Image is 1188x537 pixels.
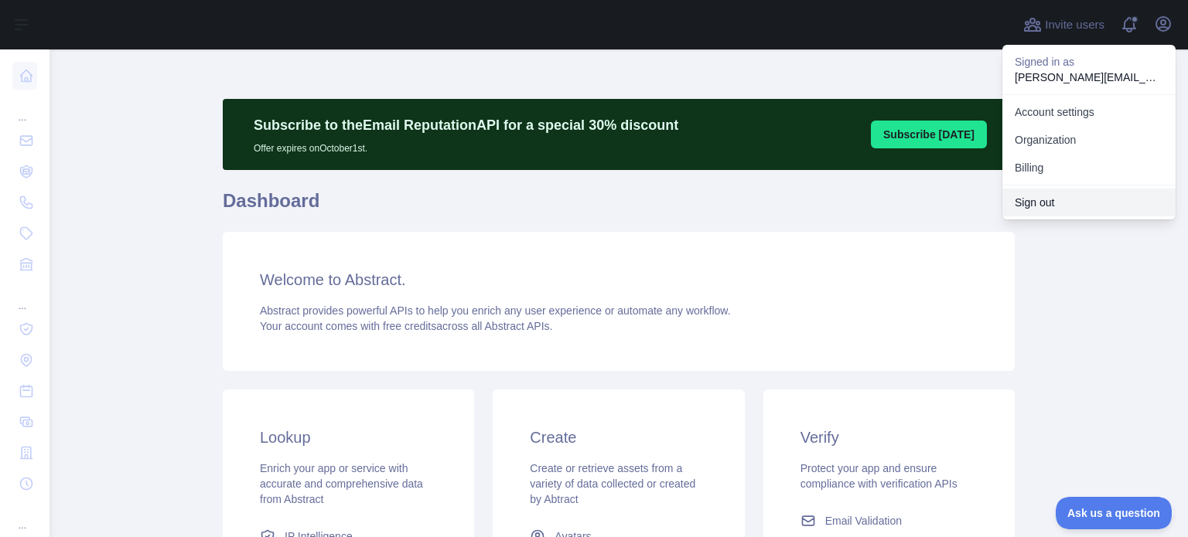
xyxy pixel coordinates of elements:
div: ... [12,501,37,532]
span: Your account comes with across all Abstract APIs. [260,320,552,332]
span: free credits [383,320,436,332]
span: Protect your app and ensure compliance with verification APIs [801,462,958,490]
h3: Welcome to Abstract. [260,269,978,291]
div: ... [12,281,37,312]
p: Signed in as [1015,54,1163,70]
span: Create or retrieve assets from a variety of data collected or created by Abtract [530,462,695,505]
p: [PERSON_NAME][EMAIL_ADDRESS][DOMAIN_NAME] [1015,70,1163,85]
div: ... [12,93,37,124]
h3: Create [530,427,707,448]
button: Invite users [1020,12,1108,37]
h3: Lookup [260,427,437,448]
a: Account settings [1002,98,1176,126]
span: Enrich your app or service with accurate and comprehensive data from Abstract [260,462,423,505]
button: Sign out [1002,189,1176,216]
p: Offer expires on October 1st. [254,136,678,155]
a: Organization [1002,126,1176,154]
h3: Verify [801,427,978,448]
a: Email Validation [794,507,984,535]
button: Subscribe [DATE] [871,121,987,148]
span: Invite users [1045,16,1104,34]
span: Email Validation [825,513,902,529]
iframe: Toggle Customer Support [1056,497,1173,529]
span: Abstract provides powerful APIs to help you enrich any user experience or automate any workflow. [260,304,731,317]
h1: Dashboard [223,189,1015,226]
button: Billing [1002,154,1176,182]
p: Subscribe to the Email Reputation API for a special 30 % discount [254,114,678,136]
